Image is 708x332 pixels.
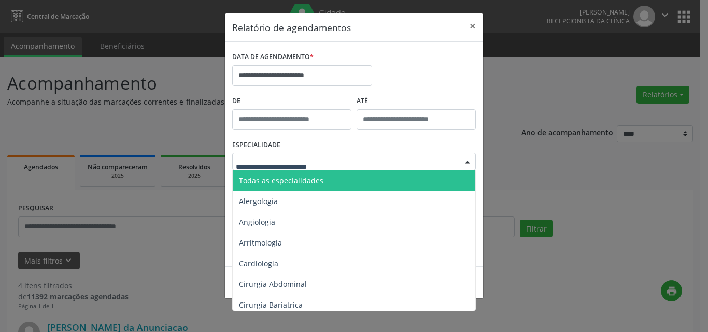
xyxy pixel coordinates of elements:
span: Cardiologia [239,258,278,268]
label: ESPECIALIDADE [232,137,280,153]
label: De [232,93,351,109]
span: Cirurgia Bariatrica [239,300,303,310]
h5: Relatório de agendamentos [232,21,351,34]
span: Alergologia [239,196,278,206]
label: ATÉ [357,93,476,109]
button: Close [462,13,483,39]
label: DATA DE AGENDAMENTO [232,49,314,65]
span: Todas as especialidades [239,176,323,185]
span: Angiologia [239,217,275,227]
span: Arritmologia [239,238,282,248]
span: Cirurgia Abdominal [239,279,307,289]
